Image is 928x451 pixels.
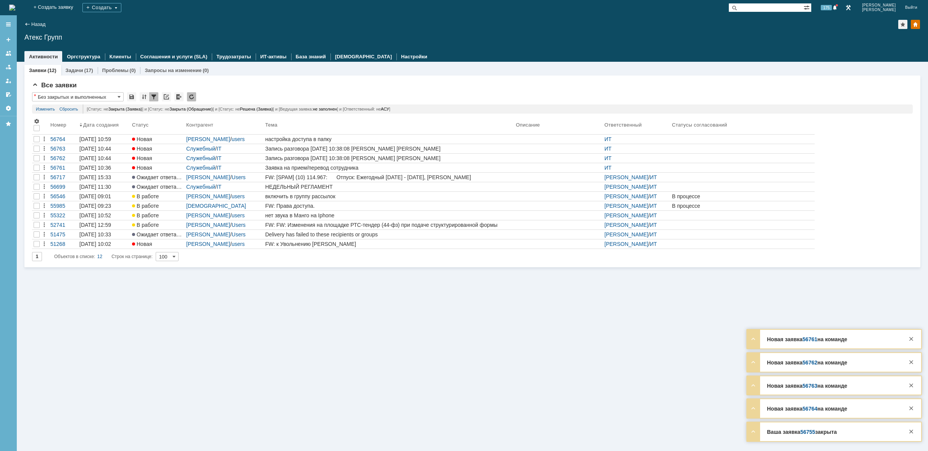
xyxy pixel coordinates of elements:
span: В работе [132,212,159,218]
a: 55985 [49,201,78,210]
div: Действия [41,222,47,228]
div: Действия [41,165,47,171]
a: Заявки на командах [2,47,14,59]
a: [PERSON_NAME] [186,136,230,142]
div: / [186,203,262,209]
div: Развернуть [749,381,758,390]
a: Запросы на изменение [145,67,201,73]
div: Контрагент [186,122,215,128]
div: нет звука в Манго на Iphone [265,212,513,218]
div: Развернуть [749,334,758,343]
div: 55322 [50,212,76,218]
a: Задачи [66,67,83,73]
div: Закрыть [907,358,916,367]
div: FW: к Увольнению [PERSON_NAME] [265,241,513,247]
div: Фильтрация... [149,92,158,101]
div: Действия [41,136,47,142]
div: [DATE] 12:59 [79,222,111,228]
strong: Ваша заявка закрыта [767,429,837,435]
a: ИТ [604,165,612,171]
a: [DATE] 09:23 [78,201,130,210]
div: [DATE] 10:52 [79,212,111,218]
a: [DATE] 10:59 [78,135,130,144]
a: [DATE] 15:33 [78,173,130,182]
a: нет звука в Манго на Iphone [264,211,514,220]
th: Контрагент [185,117,264,135]
div: Действия [41,212,47,218]
div: / [604,231,669,238]
a: Мои заявки [2,75,14,87]
a: Users [232,222,246,228]
a: Заявка на прием/перевод сотрудника [264,163,514,172]
a: Запись разговора [DATE] 10:38:08 [PERSON_NAME] [PERSON_NAME] [264,154,514,163]
div: Сортировка... [140,92,149,101]
a: [DATE] 11:30 [78,182,130,191]
div: Атекс Групп [24,34,920,41]
a: ИТ [650,241,657,247]
a: Заявки [29,67,46,73]
a: Служебный [186,165,215,171]
a: Ожидает ответа контрагента [130,230,185,239]
a: IT [217,155,221,161]
a: [DATE] 12:59 [78,220,130,230]
div: FW: [SPAM] (10) 114.967: Отпуск: Ежегодный [DATE] - [DATE], [PERSON_NAME] [265,174,513,180]
div: Delivery has failed to these recipients or groups [265,231,513,238]
a: 56762 [49,154,78,163]
div: / [604,241,669,247]
a: Новая [130,163,185,172]
a: ИТ [604,155,612,161]
i: Строк на странице: [54,252,153,261]
a: FW: к Увольнению [PERSON_NAME] [264,239,514,249]
a: 56764 [802,406,817,412]
div: / [186,165,262,171]
div: [DATE] 10:36 [79,165,111,171]
div: / [186,155,262,161]
a: [PERSON_NAME] [186,212,230,218]
div: Запись разговора [DATE] 10:38:08 [PERSON_NAME] [PERSON_NAME] [265,146,513,152]
div: [DATE] 09:23 [79,203,111,209]
span: Ожидает ответа контрагента [132,184,208,190]
span: Новая [132,146,152,152]
span: В работе [132,203,159,209]
a: 56717 [49,173,78,182]
span: Новая [132,136,152,142]
div: Создать [82,3,121,12]
a: users [232,193,245,199]
div: [DATE] 10:44 [79,146,111,152]
a: 56546 [49,192,78,201]
div: Действия [41,241,47,247]
div: [DATE] 15:33 [79,174,111,180]
a: [PERSON_NAME] [604,231,648,238]
a: Проблемы [102,67,129,73]
a: Трудозатраты [216,54,251,59]
a: В работе [130,192,185,201]
a: Служебный [186,184,215,190]
div: 55985 [50,203,76,209]
strong: Новая заявка на команде [767,383,847,389]
a: Новая [130,154,185,163]
span: Ожидает ответа контрагента [132,174,208,180]
a: НЕДЕЛЬНЫЙ РЕГЛАМЕНТ [264,182,514,191]
a: Перейти на домашнюю страницу [9,5,15,11]
th: Тема [264,117,514,135]
a: ИТ [650,174,657,180]
a: users [232,136,245,142]
div: FW: FW: Изменения на площадке РТС-тендер (44-фз) при подаче структурированной формы заявки [265,222,513,228]
a: 56761 [802,336,817,342]
a: настройка доступа в папку [264,135,514,144]
a: Настройки [2,102,14,114]
div: Изменить домашнюю страницу [911,20,920,29]
span: Новая [132,165,152,171]
div: / [186,184,262,190]
div: 56763 [50,146,76,152]
div: Действия [41,174,47,180]
div: Развернуть [749,404,758,413]
a: [DATE] 10:36 [78,163,130,172]
a: 55322 [49,211,78,220]
a: [DATE] 09:01 [78,192,130,201]
div: В процессе [672,193,813,199]
a: [PERSON_NAME] [186,241,230,247]
a: ИТ [650,231,657,238]
div: 56761 [50,165,76,171]
div: Сохранить вид [127,92,136,101]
